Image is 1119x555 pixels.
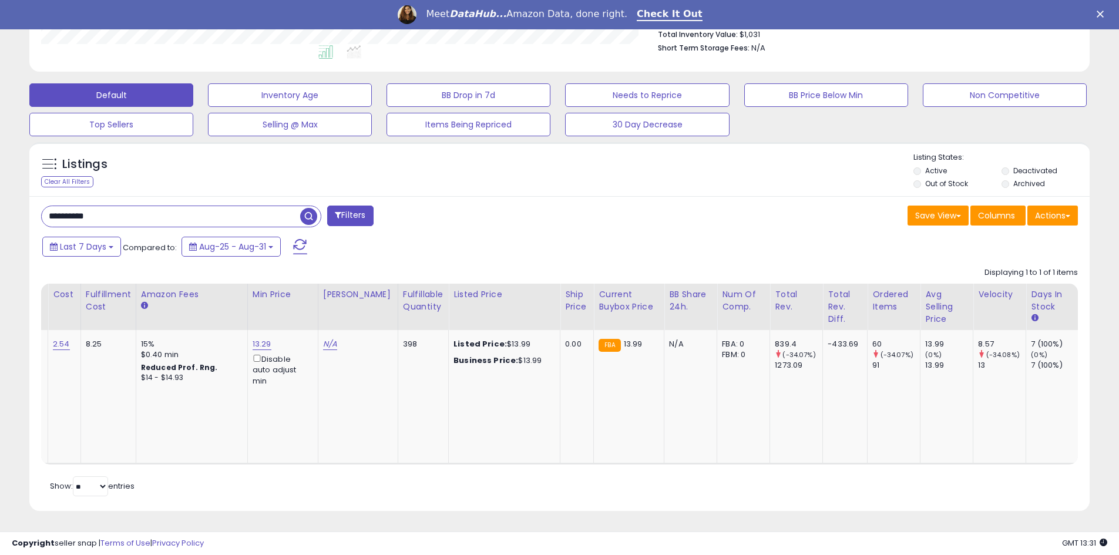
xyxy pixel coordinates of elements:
button: Actions [1027,206,1078,226]
button: Top Sellers [29,113,193,136]
button: Selling @ Max [208,113,372,136]
div: Min Price [253,288,313,301]
li: $1,031 [658,26,1069,41]
label: Deactivated [1013,166,1057,176]
span: Compared to: [123,242,177,253]
b: Listed Price: [453,338,507,349]
small: (0%) [925,350,942,359]
span: Last 7 Days [60,241,106,253]
img: Profile image for Georgie [398,5,416,24]
div: FBA: 0 [722,339,761,349]
button: BB Drop in 7d [387,83,550,107]
span: N/A [751,42,765,53]
div: 7 (100%) [1031,360,1078,371]
b: Reduced Prof. Rng. [141,362,218,372]
span: Columns [978,210,1015,221]
div: 839.4 [775,339,822,349]
div: seller snap | | [12,538,204,549]
div: 13.99 [925,360,973,371]
div: N/A [669,339,708,349]
small: FBA [599,339,620,352]
div: $13.99 [453,355,551,366]
div: $13.99 [453,339,551,349]
div: Velocity [978,288,1021,301]
button: Inventory Age [208,83,372,107]
div: Amazon Fees [141,288,243,301]
b: Total Inventory Value: [658,29,738,39]
a: Check It Out [637,8,703,21]
div: 15% [141,339,238,349]
button: Columns [970,206,1026,226]
div: 0.00 [565,339,584,349]
button: Last 7 Days [42,237,121,257]
div: 398 [403,339,439,349]
a: N/A [323,338,337,350]
b: Business Price: [453,355,518,366]
div: FBM: 0 [722,349,761,360]
div: 91 [872,360,920,371]
button: Default [29,83,193,107]
div: Total Rev. Diff. [828,288,862,325]
button: 30 Day Decrease [565,113,729,136]
div: 13 [978,360,1026,371]
button: Non Competitive [923,83,1087,107]
small: (-34.08%) [986,350,1020,359]
div: Listed Price [453,288,555,301]
div: Meet Amazon Data, done right. [426,8,627,20]
label: Active [925,166,947,176]
div: -433.69 [828,339,858,349]
a: Terms of Use [100,537,150,549]
div: Days In Stock [1031,288,1074,313]
label: Out of Stock [925,179,968,189]
button: BB Price Below Min [744,83,908,107]
div: $0.40 min [141,349,238,360]
span: Show: entries [50,480,135,492]
div: Fulfillment Cost [86,288,131,313]
div: Fulfillable Quantity [403,288,443,313]
h5: Listings [62,156,107,173]
div: $14 - $14.93 [141,373,238,383]
button: Save View [908,206,969,226]
small: Amazon Fees. [141,301,148,311]
div: Clear All Filters [41,176,93,187]
small: Days In Stock. [1031,313,1038,324]
span: 13.99 [624,338,643,349]
a: Privacy Policy [152,537,204,549]
button: Items Being Repriced [387,113,550,136]
button: Filters [327,206,373,226]
div: Ship Price [565,288,589,313]
i: DataHub... [449,8,506,19]
small: (-34.07%) [782,350,815,359]
div: 13.99 [925,339,973,349]
div: Ordered Items [872,288,915,313]
b: Short Term Storage Fees: [658,43,750,53]
div: 8.25 [86,339,127,349]
a: 2.54 [53,338,70,350]
div: 1273.09 [775,360,822,371]
div: Cost [53,288,76,301]
div: [PERSON_NAME] [323,288,393,301]
div: Disable auto adjust min [253,352,309,386]
p: Listing States: [913,152,1090,163]
button: Needs to Reprice [565,83,729,107]
div: 60 [872,339,920,349]
div: Total Rev. [775,288,818,313]
a: 13.29 [253,338,271,350]
small: (0%) [1031,350,1047,359]
div: BB Share 24h. [669,288,712,313]
div: 7 (100%) [1031,339,1078,349]
div: Close [1097,11,1108,18]
div: Avg Selling Price [925,288,968,325]
div: 8.57 [978,339,1026,349]
small: (-34.07%) [881,350,913,359]
span: 2025-09-8 13:31 GMT [1062,537,1107,549]
div: Displaying 1 to 1 of 1 items [984,267,1078,278]
label: Archived [1013,179,1045,189]
div: Current Buybox Price [599,288,659,313]
strong: Copyright [12,537,55,549]
span: Aug-25 - Aug-31 [199,241,266,253]
button: Aug-25 - Aug-31 [182,237,281,257]
div: Num of Comp. [722,288,765,313]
